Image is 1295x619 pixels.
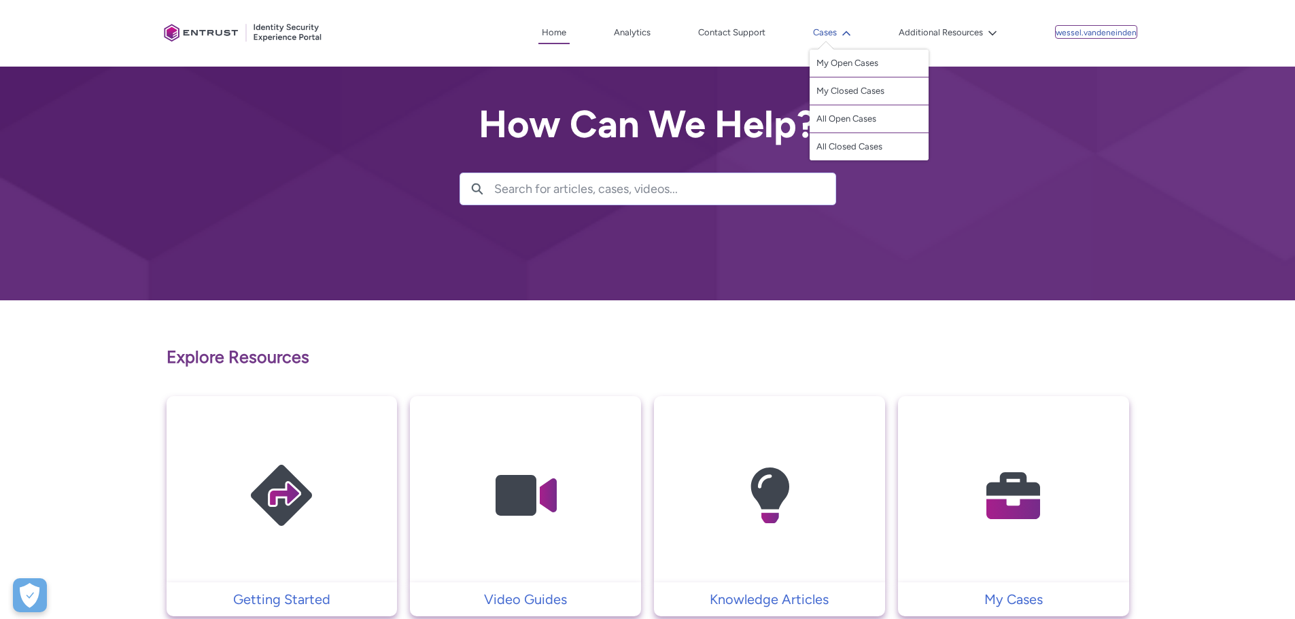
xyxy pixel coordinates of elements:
[167,589,398,609] a: Getting Started
[538,22,570,44] a: Home
[417,589,634,609] p: Video Guides
[461,423,590,569] img: Video Guides
[661,589,878,609] p: Knowledge Articles
[898,589,1129,609] a: My Cases
[13,578,47,612] button: Open Preferences
[810,22,854,43] button: Cases
[173,589,391,609] p: Getting Started
[410,589,641,609] a: Video Guides
[695,22,769,43] a: Contact Support
[217,423,346,569] img: Getting Started
[494,173,835,205] input: Search for articles, cases, videos...
[610,22,654,43] a: Analytics, opens in new tab
[895,22,1001,43] button: Additional Resources
[460,173,494,205] button: Search
[705,423,834,569] img: Knowledge Articles
[949,423,1078,569] img: My Cases
[810,105,929,133] a: All Open Cases
[905,589,1122,609] p: My Cases
[810,133,929,160] a: All Closed Cases
[167,344,1129,370] p: Explore Resources
[810,77,929,105] a: My Closed Cases
[654,589,885,609] a: Knowledge Articles
[13,578,47,612] div: Cookie Preferences
[1055,25,1137,39] button: User Profile wessel.vandeneinden
[460,103,836,145] h2: How Can We Help?
[1056,29,1137,38] p: wessel.vandeneinden
[810,50,929,77] a: My Open Cases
